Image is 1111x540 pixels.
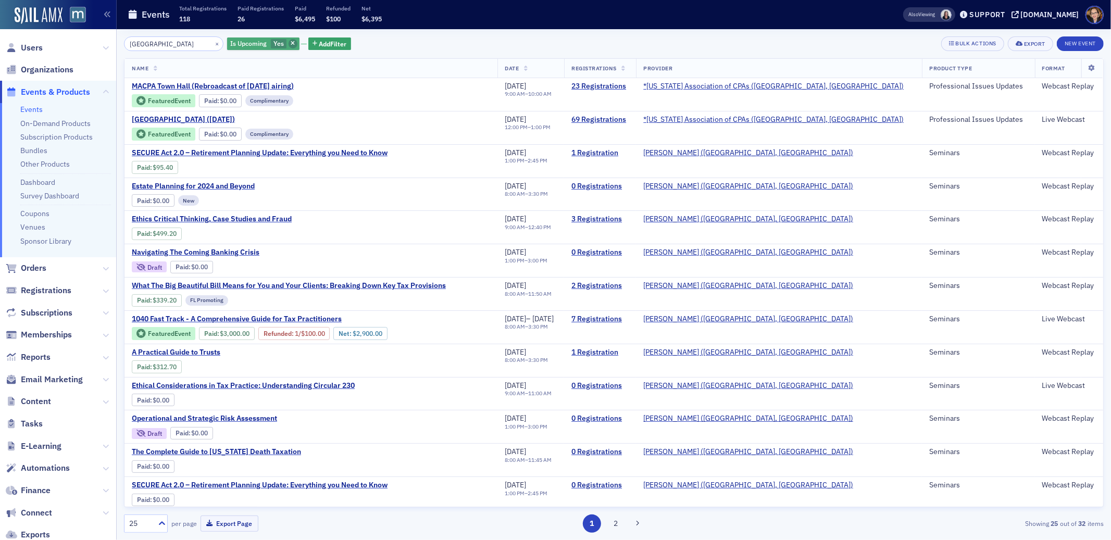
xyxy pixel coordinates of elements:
div: – [505,357,548,363]
time: 3:00 PM [528,423,547,430]
a: 0 Registrations [571,447,629,457]
time: 8:00 AM [505,456,525,463]
a: New Event [1057,38,1104,47]
div: Refunded: 9 - $300000 [258,327,330,340]
div: Featured Event [132,128,195,141]
div: Featured Event [148,331,191,336]
a: [PERSON_NAME] ([GEOGRAPHIC_DATA], [GEOGRAPHIC_DATA]) [643,248,853,257]
div: Seminars [929,281,1027,291]
a: Estate Planning for 2024 and Beyond [132,182,307,191]
a: Paid [137,496,150,504]
time: 12:00 PM [505,123,528,131]
p: Paid Registrations [238,5,284,12]
div: – [505,224,551,231]
div: Draft [147,265,162,270]
time: 1:00 PM [505,257,525,264]
a: Operational and Strategic Risk Assessment [132,414,307,423]
span: $339.20 [153,296,177,304]
span: The Complete Guide to Maryland Death Taxation [132,447,307,457]
time: 3:30 PM [528,356,548,363]
div: Webcast Replay [1042,481,1096,490]
div: Seminars [929,447,1027,457]
span: *Maryland Association of CPAs (Timonium, MD) [643,82,904,91]
a: 0 Registrations [571,182,629,191]
div: Webcast Replay [1042,82,1096,91]
img: SailAMX [15,7,63,24]
div: Paid: 24 - $0 [199,94,242,107]
div: FL Promoting [185,295,228,306]
time: 9:00 AM [505,223,525,231]
a: Paid [204,130,217,138]
span: Provider [643,65,672,72]
a: Venues [20,222,45,232]
span: : [204,330,220,337]
a: Sponsor Library [20,236,71,246]
a: [PERSON_NAME] ([GEOGRAPHIC_DATA], [GEOGRAPHIC_DATA]) [643,348,853,357]
span: $499.20 [153,230,177,237]
div: Paid: 9 - $300000 [199,327,255,340]
div: Seminars [929,248,1027,257]
span: Events & Products [21,86,90,98]
span: [DATE] [532,314,554,323]
a: 1 Registration [571,348,629,357]
span: Werner-Rocca (Flourtown, PA) [643,481,853,490]
a: Connect [6,507,52,519]
a: 3 Registrations [571,215,629,224]
div: Paid: 0 - $0 [132,460,174,473]
span: Kelly Brown [941,9,952,20]
a: [PERSON_NAME] ([GEOGRAPHIC_DATA], [GEOGRAPHIC_DATA]) [643,215,853,224]
time: 3:30 PM [528,323,548,330]
time: 2:45 PM [528,157,547,164]
span: Viewing [909,11,935,18]
a: Memberships [6,329,72,341]
a: SECURE Act 2.0 – Retirement Planning Update: Everything you Need to Know [132,481,388,490]
span: MACPA Town Hall (September 2025) [132,115,307,124]
div: – [505,457,552,463]
span: What The Big Beautiful Bill Means for You and Your Clients: Breaking Down Key Tax Provisions [132,281,446,291]
span: A Practical Guide to Trusts [132,348,307,357]
span: Automations [21,462,70,474]
a: 2 Registrations [571,281,629,291]
span: : [137,230,153,237]
span: Name [132,65,148,72]
a: Dashboard [20,178,55,187]
span: Werner-Rocca (Flourtown, PA) [643,315,853,324]
time: 1:00 PM [505,423,525,430]
p: Paid [295,5,315,12]
a: [PERSON_NAME] ([GEOGRAPHIC_DATA], [GEOGRAPHIC_DATA]) [643,381,853,391]
a: Paid [137,462,150,470]
button: Bulk Actions [941,36,1004,51]
span: Yes [273,39,284,47]
div: Featured Event [148,131,191,137]
span: Subscriptions [21,307,72,319]
a: Paid [137,230,150,237]
span: *Maryland Association of CPAs (Timonium, MD) [643,115,904,124]
a: Content [6,396,51,407]
div: Webcast Replay [1042,215,1096,224]
div: – [505,423,547,430]
span: $2,900.00 [353,330,382,337]
div: Seminars [929,348,1027,357]
a: Coupons [20,209,49,218]
span: $6,395 [361,15,382,23]
span: Content [21,396,51,407]
div: Professional Issues Updates [929,82,1027,91]
span: Navigating The Coming Banking Crisis [132,248,307,257]
a: 69 Registrations [571,115,629,124]
a: [PERSON_NAME] ([GEOGRAPHIC_DATA], [GEOGRAPHIC_DATA]) [643,315,853,324]
button: AddFilter [308,37,351,51]
div: Seminars [929,182,1027,191]
a: [PERSON_NAME] ([GEOGRAPHIC_DATA], [GEOGRAPHIC_DATA]) [643,414,853,423]
span: $0.00 [220,97,236,105]
span: Profile [1085,6,1104,24]
div: Paid: 4 - $49920 [132,228,182,240]
div: Webcast Replay [1042,414,1096,423]
span: 26 [238,15,245,23]
span: $95.40 [153,164,173,171]
a: Reports [6,351,51,363]
button: New Event [1057,36,1104,51]
span: Werner-Rocca (Flourtown, PA) [643,248,853,257]
div: Complimentary [245,95,293,106]
a: Subscription Products [20,132,93,142]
